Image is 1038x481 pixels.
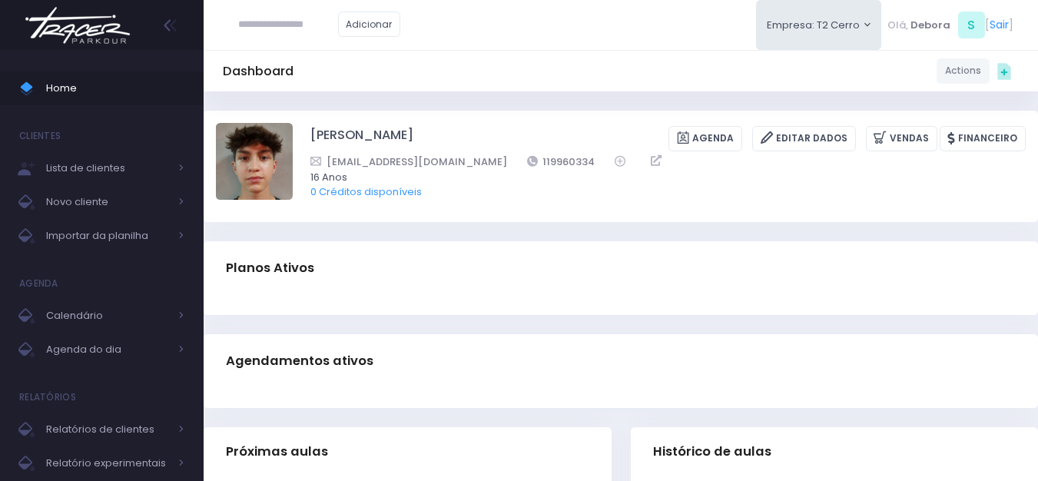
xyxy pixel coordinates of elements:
h3: Agendamentos ativos [226,339,373,383]
a: Actions [937,58,990,84]
img: Pedro Rabello Livovschi [216,123,293,200]
h4: Relatórios [19,382,76,413]
a: Financeiro [940,126,1026,151]
a: [EMAIL_ADDRESS][DOMAIN_NAME] [310,154,507,170]
span: Relatórios de clientes [46,420,169,440]
span: Relatório experimentais [46,453,169,473]
span: Novo cliente [46,192,169,212]
span: 16 Anos [310,170,1006,185]
span: Histórico de aulas [653,444,771,459]
span: Importar da planilha [46,226,169,246]
span: Home [46,78,184,98]
span: Agenda do dia [46,340,169,360]
a: 119960334 [527,154,595,170]
span: Debora [910,18,950,33]
a: 0 Créditos disponíveis [310,184,422,199]
span: S [958,12,985,38]
span: Calendário [46,306,169,326]
a: Agenda [668,126,742,151]
h3: Planos Ativos [226,246,314,290]
a: Adicionar [338,12,401,37]
span: Lista de clientes [46,158,169,178]
span: Olá, [887,18,908,33]
a: Vendas [866,126,937,151]
div: [ ] [881,8,1019,42]
a: [PERSON_NAME] [310,126,413,151]
h5: Dashboard [223,64,293,79]
h4: Agenda [19,268,58,299]
a: Editar Dados [752,126,856,151]
span: Próximas aulas [226,444,328,459]
h4: Clientes [19,121,61,151]
a: Sair [990,17,1009,33]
